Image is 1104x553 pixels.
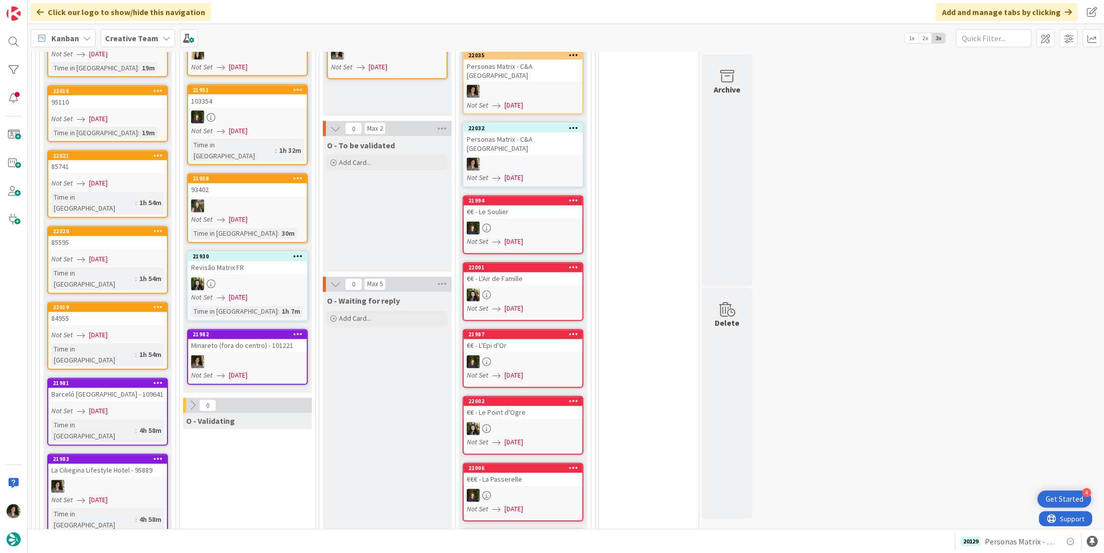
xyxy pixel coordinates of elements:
span: Add Card... [339,158,371,167]
div: 22032 [464,124,582,133]
span: [DATE] [89,114,108,124]
div: 22006 [468,465,582,472]
div: 21951103354 [188,85,307,108]
i: Not Set [467,101,488,110]
div: 22001 [468,264,582,271]
div: Max 2 [367,126,383,131]
img: MS [51,480,64,493]
div: 22032 [468,125,582,132]
i: Not Set [467,304,488,313]
div: 21981 [48,379,167,388]
div: 22016 [53,87,167,95]
div: La Ciliegina Lifestyle Hotel - 95889 [48,464,167,477]
div: Add and manage tabs by clicking [936,3,1078,21]
div: 22002€€ - Le Point d'Ogre [464,397,582,419]
div: 22035 [464,51,582,60]
a: 21930Revisão Matrix FRBCNot Set[DATE]Time in [GEOGRAPHIC_DATA]:1h 7m [187,251,308,321]
i: Not Set [467,371,488,380]
i: Not Set [51,255,73,264]
div: IG [188,200,307,213]
div: 4h 58m [137,514,164,525]
span: : [278,228,279,239]
div: 4h 58m [137,425,164,436]
div: 103354 [188,95,307,108]
div: MS [464,158,582,171]
div: Archive [714,83,741,96]
div: 21994€€ - Le Soulier [464,197,582,219]
img: MS [467,85,480,98]
span: [DATE] [229,62,247,72]
div: €€ - Le Point d'Ogre [464,406,582,419]
i: Not Set [191,62,213,71]
a: 21983La Ciliegina Lifestyle Hotel - 95889MSNot Set[DATE]Time in [GEOGRAPHIC_DATA]:4h 58m [47,454,168,535]
span: [DATE] [89,254,108,265]
span: [DATE] [369,62,387,72]
div: BC [464,422,582,435]
div: 2195893402 [188,174,307,197]
div: 21983 [53,456,167,463]
i: Not Set [467,505,488,514]
span: [DATE] [229,371,247,381]
i: Not Set [51,331,73,340]
div: Time in [GEOGRAPHIC_DATA] [51,62,138,73]
div: 85741 [48,160,167,173]
div: €€ - L'Air de Famille [464,272,582,286]
img: MS [191,355,204,368]
div: 2201695110 [48,86,167,109]
i: Not Set [191,126,213,135]
img: MC [467,355,480,368]
div: 30m [279,228,297,239]
img: SP [191,47,204,60]
div: 21983La Ciliegina Lifestyle Hotel - 95889 [48,455,167,477]
span: [DATE] [89,330,108,341]
i: Not Set [191,293,213,302]
div: 93402 [188,183,307,197]
div: 21994 [464,197,582,206]
div: MC [188,111,307,124]
div: Time in [GEOGRAPHIC_DATA] [51,268,135,290]
i: Not Set [191,371,213,380]
a: 22032Personas Matrix - C&A [GEOGRAPHIC_DATA]MSNot Set[DATE] [463,123,583,188]
span: : [135,425,137,436]
div: Click our logo to show/hide this navigation [31,3,211,21]
img: Visit kanbanzone.com [7,7,21,21]
div: Time in [GEOGRAPHIC_DATA] [51,344,135,366]
div: €€ - Le Soulier [464,206,582,219]
i: Not Set [51,496,73,505]
a: 2201984955Not Set[DATE]Time in [GEOGRAPHIC_DATA]:1h 54m [47,302,168,370]
span: 0 [199,400,216,412]
div: MS [48,480,167,493]
div: 21983 [48,455,167,464]
span: O - Validating [186,416,235,426]
span: [DATE] [89,49,108,59]
div: €€€ - La Passerelle [464,473,582,486]
span: : [278,306,279,317]
img: avatar [7,532,21,546]
span: : [135,349,137,360]
div: MC [464,222,582,235]
div: 21987 [464,330,582,339]
span: Add Card... [339,314,371,323]
div: 21994 [468,198,582,205]
div: 1h 32m [277,145,304,156]
div: 22020 [48,227,167,236]
div: 1h 54m [137,198,164,209]
span: Kanban [51,32,79,44]
div: 21982 [193,331,307,338]
span: [DATE] [89,178,108,189]
div: 19m [139,62,157,73]
div: Barceló [GEOGRAPHIC_DATA] - 109641 [48,388,167,401]
b: Creative Team [105,33,158,43]
div: 2201984955 [48,303,167,325]
a: 21951103354MCNot Set[DATE]Time in [GEOGRAPHIC_DATA]:1h 32m [187,84,308,165]
div: 22001€€ - L'Air de Famille [464,263,582,286]
img: MS [7,504,21,518]
a: 21994€€ - Le SoulierMCNot Set[DATE] [463,196,583,254]
div: Time in [GEOGRAPHIC_DATA] [191,139,275,161]
span: : [138,127,139,138]
span: : [138,62,139,73]
div: MS [328,47,447,60]
span: Personas Matrix - Definir Locations [GEOGRAPHIC_DATA] [985,535,1056,547]
span: 2x [918,33,932,43]
div: 22020 [53,228,167,235]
